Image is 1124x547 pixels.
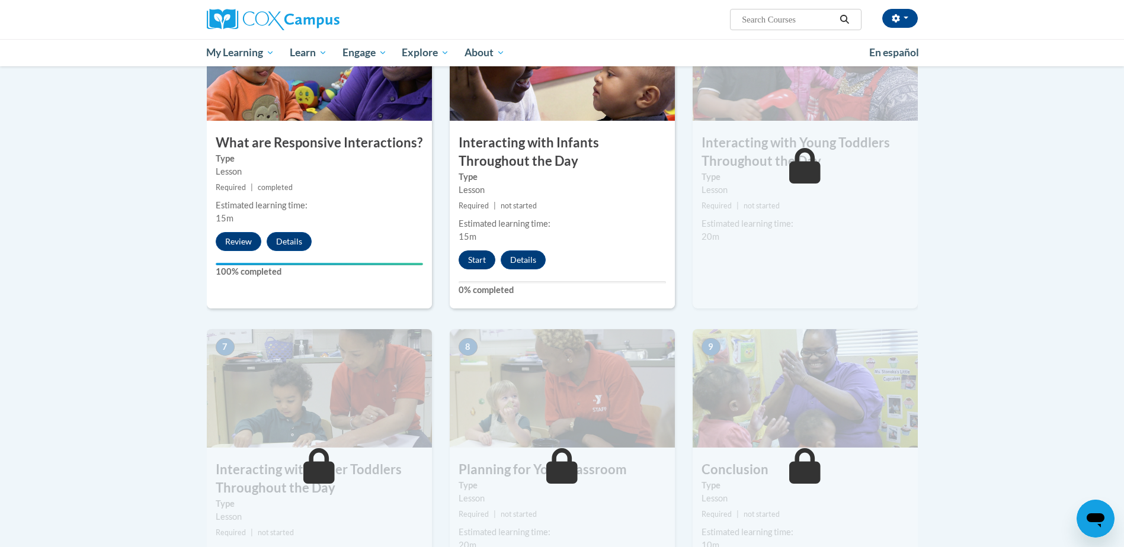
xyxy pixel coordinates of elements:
span: not started [501,201,537,210]
div: Estimated learning time: [702,217,909,230]
a: Engage [335,39,395,66]
span: En español [869,46,919,59]
div: Lesson [216,510,423,523]
label: 0% completed [459,284,666,297]
a: Explore [394,39,457,66]
button: Details [267,232,312,251]
div: Lesson [216,165,423,178]
span: 15m [216,213,233,223]
span: | [736,201,739,210]
img: Course Image [207,329,432,448]
span: 20m [702,231,719,242]
a: My Learning [199,39,283,66]
span: 8 [459,338,478,356]
span: completed [258,183,293,192]
label: 100% completed [216,265,423,278]
h3: Interacting with Older Toddlers Throughout the Day [207,461,432,497]
a: About [457,39,513,66]
img: Cox Campus [207,9,340,30]
span: | [494,201,496,210]
button: Start [459,250,495,269]
label: Type [216,497,423,510]
span: 7 [216,338,235,356]
span: Learn [290,46,327,60]
label: Type [702,479,909,492]
button: Details [501,250,546,269]
h3: What are Responsive Interactions? [207,134,432,152]
label: Type [459,170,666,184]
span: not started [744,201,780,210]
span: About [465,46,505,60]
button: Search [835,12,853,27]
span: Required [702,201,732,210]
div: Lesson [459,184,666,197]
a: Learn [282,39,335,66]
h3: Interacting with Infants Throughout the Day [450,134,675,170]
span: Required [459,201,489,210]
span: not started [501,510,537,519]
span: | [494,510,496,519]
span: 9 [702,338,720,356]
a: Cox Campus [207,9,432,30]
span: Engage [342,46,387,60]
div: Main menu [189,39,936,66]
label: Type [459,479,666,492]
a: En español [862,40,927,65]
div: Estimated learning time: [459,526,666,539]
button: Account Settings [882,9,918,28]
span: Required [216,183,246,192]
span: | [251,183,253,192]
label: Type [216,152,423,165]
div: Estimated learning time: [702,526,909,539]
h3: Interacting with Young Toddlers Throughout the Day [693,134,918,170]
h3: Conclusion [693,461,918,479]
div: Lesson [459,492,666,505]
img: Course Image [693,329,918,448]
span: not started [258,528,294,537]
div: Estimated learning time: [459,217,666,230]
div: Estimated learning time: [216,199,423,212]
iframe: Button to launch messaging window [1077,500,1115,538]
span: | [736,510,739,519]
span: 15m [459,231,476,242]
input: Search Courses [741,12,835,27]
span: Explore [402,46,449,60]
div: Your progress [216,263,423,265]
div: Lesson [702,492,909,505]
div: Lesson [702,184,909,197]
button: Review [216,232,261,251]
span: not started [744,510,780,519]
span: Required [459,510,489,519]
h3: Planning for Your Classroom [450,461,675,479]
span: My Learning [206,46,274,60]
span: | [251,528,253,537]
img: Course Image [450,329,675,448]
span: Required [216,528,246,537]
label: Type [702,170,909,184]
span: Required [702,510,732,519]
